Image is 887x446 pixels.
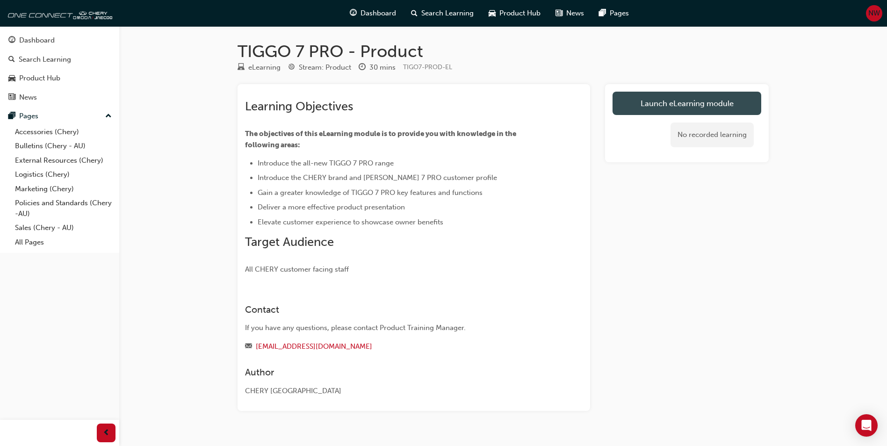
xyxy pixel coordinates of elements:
div: Product Hub [19,73,60,84]
span: Product Hub [499,8,541,19]
a: pages-iconPages [591,4,636,23]
a: Product Hub [4,70,115,87]
div: Search Learning [19,54,71,65]
a: [EMAIL_ADDRESS][DOMAIN_NAME] [256,342,372,351]
span: prev-icon [103,427,110,439]
h3: Contact [245,304,549,315]
a: news-iconNews [548,4,591,23]
div: Dashboard [19,35,55,46]
button: Pages [4,108,115,125]
a: All Pages [11,235,115,250]
a: search-iconSearch Learning [404,4,481,23]
span: guage-icon [8,36,15,45]
span: News [566,8,584,19]
span: NW [868,8,880,19]
a: Logistics (Chery) [11,167,115,182]
a: Marketing (Chery) [11,182,115,196]
span: news-icon [8,94,15,102]
span: car-icon [8,74,15,83]
div: 30 mins [369,62,396,73]
div: eLearning [248,62,281,73]
span: search-icon [411,7,418,19]
div: Pages [19,111,38,122]
div: Email [245,341,549,352]
span: pages-icon [8,112,15,121]
span: guage-icon [350,7,357,19]
img: oneconnect [5,4,112,22]
div: Type [238,62,281,73]
span: search-icon [8,56,15,64]
span: target-icon [288,64,295,72]
div: Stream: Product [299,62,351,73]
span: Deliver a more effective product presentation [258,203,405,211]
span: Target Audience [245,235,334,249]
span: clock-icon [359,64,366,72]
div: CHERY [GEOGRAPHIC_DATA] [245,386,549,396]
span: email-icon [245,343,252,351]
a: Accessories (Chery) [11,125,115,139]
span: Search Learning [421,8,474,19]
span: Pages [610,8,629,19]
button: DashboardSearch LearningProduct HubNews [4,30,115,108]
div: Duration [359,62,396,73]
button: NW [866,5,882,22]
a: News [4,89,115,106]
a: Policies and Standards (Chery -AU) [11,196,115,221]
span: Gain a greater knowledge of TIGGO 7 PRO key features and functions [258,188,483,197]
a: Dashboard [4,32,115,49]
span: up-icon [105,110,112,122]
span: Learning Objectives [245,99,353,114]
span: Learning resource code [403,63,452,71]
div: Stream [288,62,351,73]
div: News [19,92,37,103]
a: External Resources (Chery) [11,153,115,168]
span: Introduce the CHERY brand and [PERSON_NAME] 7 PRO customer profile [258,173,497,182]
a: Sales (Chery - AU) [11,221,115,235]
span: Dashboard [361,8,396,19]
div: If you have any questions, please contact Product Training Manager. [245,323,549,333]
span: Introduce the all-new TIGGO 7 PRO range [258,159,394,167]
a: car-iconProduct Hub [481,4,548,23]
span: All CHERY customer facing staff [245,265,349,273]
span: news-icon [555,7,562,19]
h1: TIGGO 7 PRO - Product [238,41,769,62]
span: car-icon [489,7,496,19]
span: The objectives of this eLearning module is to provide you with knowledge in the following areas: [245,129,518,149]
div: No recorded learning [671,122,754,147]
h3: Author [245,367,549,378]
a: guage-iconDashboard [342,4,404,23]
span: Elevate customer experience to showcase owner benefits [258,218,443,226]
div: Open Intercom Messenger [855,414,878,437]
span: pages-icon [599,7,606,19]
a: Launch eLearning module [613,92,761,115]
a: Search Learning [4,51,115,68]
span: learningResourceType_ELEARNING-icon [238,64,245,72]
a: Bulletins (Chery - AU) [11,139,115,153]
